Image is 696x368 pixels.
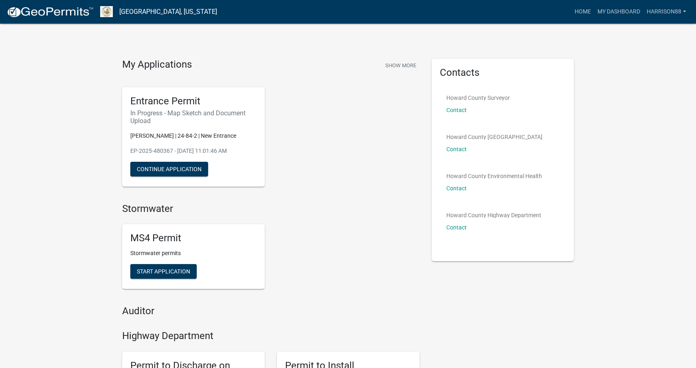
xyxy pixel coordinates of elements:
[119,5,217,19] a: [GEOGRAPHIC_DATA], [US_STATE]
[130,147,257,155] p: EP-2025-480367 - [DATE] 11:01:46 AM
[446,185,467,192] a: Contact
[130,162,208,176] button: Continue Application
[122,330,419,342] h4: Highway Department
[122,203,419,215] h4: Stormwater
[446,146,467,152] a: Contact
[446,134,542,140] p: Howard County [GEOGRAPHIC_DATA]
[440,67,566,79] h5: Contacts
[446,224,467,231] a: Contact
[594,4,643,20] a: My Dashboard
[643,4,689,20] a: Harrison88
[122,59,192,71] h4: My Applications
[137,268,190,275] span: Start Application
[130,249,257,258] p: Stormwater permits
[130,232,257,244] h5: MS4 Permit
[130,264,197,279] button: Start Application
[382,59,419,72] button: Show More
[130,109,257,125] h6: In Progress - Map Sketch and Document Upload
[446,107,467,113] a: Contact
[100,6,113,17] img: Howard County, Indiana
[446,212,541,218] p: Howard County Highway Department
[130,95,257,107] h5: Entrance Permit
[130,132,257,140] p: [PERSON_NAME] | 24-84-2 | New Entrance
[446,95,510,101] p: Howard County Surveyor
[571,4,594,20] a: Home
[446,173,542,179] p: Howard County Environmental Health
[122,305,419,317] h4: Auditor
